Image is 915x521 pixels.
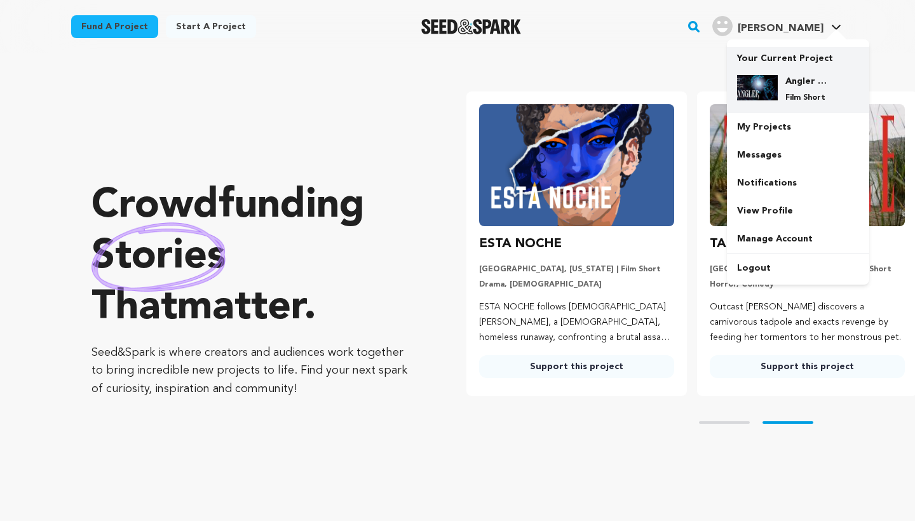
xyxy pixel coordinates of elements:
[737,75,778,100] img: 0b00fada773a3b39.jpg
[421,19,521,34] img: Seed&Spark Logo Dark Mode
[479,104,674,226] img: ESTA NOCHE image
[727,225,869,253] a: Manage Account
[91,181,416,334] p: Crowdfunding that .
[479,234,562,254] h3: ESTA NOCHE
[727,197,869,225] a: View Profile
[710,13,844,36] a: Kody H.'s Profile
[479,264,674,274] p: [GEOGRAPHIC_DATA], [US_STATE] | Film Short
[785,75,831,88] h4: Angler Film
[91,344,416,398] p: Seed&Spark is where creators and audiences work together to bring incredible new projects to life...
[727,141,869,169] a: Messages
[91,222,226,292] img: hand sketched image
[71,15,158,38] a: Fund a project
[710,264,905,274] p: [GEOGRAPHIC_DATA], [US_STATE] | Film Short
[479,300,674,345] p: ESTA NOCHE follows [DEMOGRAPHIC_DATA] [PERSON_NAME], a [DEMOGRAPHIC_DATA], homeless runaway, conf...
[727,254,869,282] a: Logout
[710,234,771,254] h3: TADPOLE
[737,47,859,65] p: Your Current Project
[727,113,869,141] a: My Projects
[727,169,869,197] a: Notifications
[710,13,844,40] span: Kody H.'s Profile
[710,300,905,345] p: Outcast [PERSON_NAME] discovers a carnivorous tadpole and exacts revenge by feeding her tormentor...
[710,104,905,226] img: TADPOLE image
[479,355,674,378] a: Support this project
[421,19,521,34] a: Seed&Spark Homepage
[710,280,905,290] p: Horror, Comedy
[738,24,823,34] span: [PERSON_NAME]
[712,16,733,36] img: user.png
[785,93,831,103] p: Film Short
[177,288,304,328] span: matter
[710,355,905,378] a: Support this project
[479,280,674,290] p: Drama, [DEMOGRAPHIC_DATA]
[166,15,256,38] a: Start a project
[737,47,859,113] a: Your Current Project Angler Film Film Short
[712,16,823,36] div: Kody H.'s Profile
